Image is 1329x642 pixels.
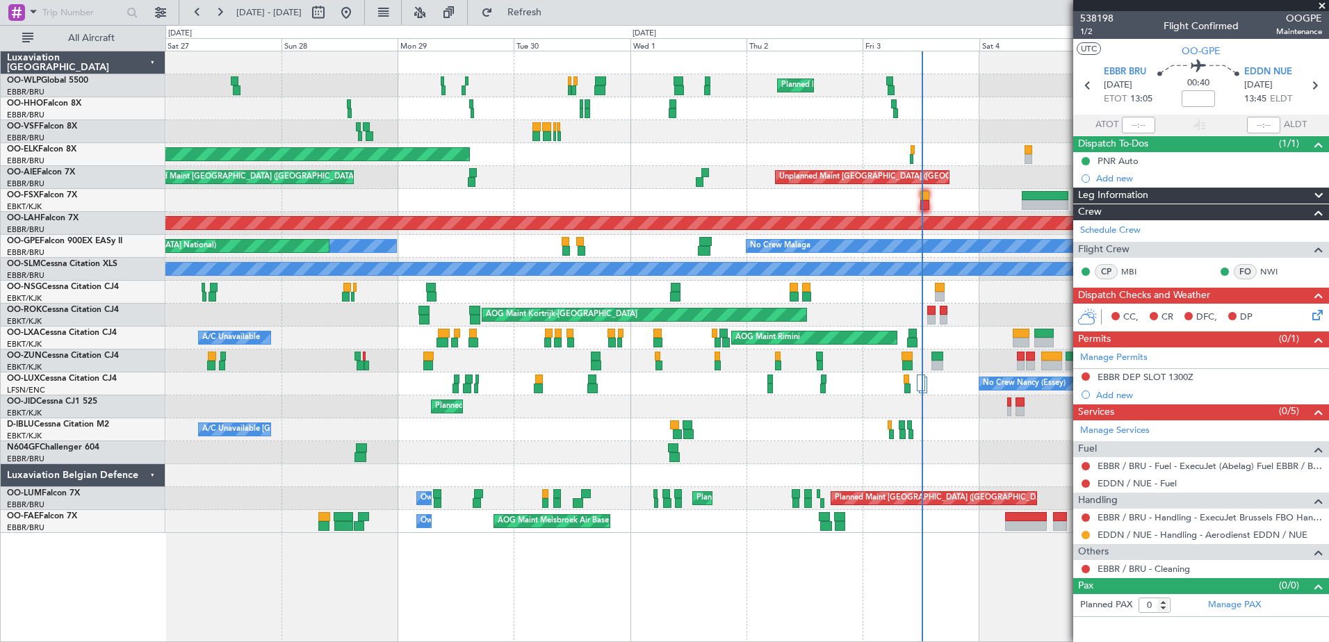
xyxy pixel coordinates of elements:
a: Manage Permits [1080,351,1148,365]
div: No Crew Malaga [750,236,810,256]
span: N604GF [7,443,40,452]
a: Manage PAX [1208,598,1261,612]
a: EBKT/KJK [7,408,42,418]
span: EDDN NUE [1244,65,1292,79]
span: [DATE] [1104,79,1132,92]
span: ALDT [1284,118,1307,132]
a: OO-HHOFalcon 8X [7,99,81,108]
a: N604GFChallenger 604 [7,443,99,452]
span: Flight Crew [1078,242,1130,258]
span: CR [1161,311,1173,324]
a: OO-ROKCessna Citation CJ4 [7,306,119,314]
span: Refresh [496,8,554,17]
span: Dispatch To-Dos [1078,136,1148,152]
input: Trip Number [42,2,122,23]
a: EDDN / NUE - Fuel [1098,477,1177,489]
div: Flight Confirmed [1164,19,1239,33]
span: (1/1) [1279,136,1299,151]
a: OO-AIEFalcon 7X [7,168,75,176]
button: Refresh [475,1,558,24]
span: ETOT [1104,92,1127,106]
span: Maintenance [1276,26,1322,38]
a: NWI [1260,265,1291,278]
span: OO-LUX [7,374,40,383]
span: Permits [1078,331,1111,347]
a: EBBR / BRU - Cleaning [1098,563,1190,575]
div: [DATE] [168,28,192,40]
div: Planned Maint [GEOGRAPHIC_DATA] ([GEOGRAPHIC_DATA] National) [696,488,948,509]
span: OO-LAH [7,214,40,222]
div: AOG Maint Rimini [735,327,800,348]
div: No Crew Nancy (Essey) [983,373,1066,394]
a: EBBR / BRU - Fuel - ExecuJet (Abelag) Fuel EBBR / BRU [1098,460,1322,472]
span: All Aircraft [36,33,147,43]
a: EBBR/BRU [7,522,44,533]
a: EBBR / BRU - Handling - ExecuJet Brussels FBO Handling Abelag [1098,511,1322,523]
a: OO-LUMFalcon 7X [7,489,80,497]
a: EBBR/BRU [7,179,44,189]
span: OO-ELK [7,145,38,154]
div: Unplanned Maint [GEOGRAPHIC_DATA] ([GEOGRAPHIC_DATA]) [779,167,1008,188]
a: OO-ZUNCessna Citation CJ4 [7,352,119,360]
span: EBBR BRU [1104,65,1146,79]
span: Dispatch Checks and Weather [1078,288,1210,304]
span: 1/2 [1080,26,1114,38]
div: Thu 2 [747,38,863,51]
div: Tue 30 [514,38,630,51]
span: Fuel [1078,441,1097,457]
span: ATOT [1095,118,1118,132]
span: Pax [1078,578,1093,594]
a: OO-FAEFalcon 7X [7,512,77,520]
div: A/C Unavailable [202,327,260,348]
a: LFSN/ENC [7,385,45,395]
a: Manage Services [1080,424,1150,438]
label: Planned PAX [1080,598,1132,612]
a: EBBR/BRU [7,224,44,235]
div: Fri 3 [863,38,979,51]
span: Services [1078,404,1114,420]
span: [DATE] [1244,79,1273,92]
div: FO [1234,264,1257,279]
span: OO-JID [7,397,36,406]
span: OO-FAE [7,512,39,520]
div: [DATE] [633,28,656,40]
a: EBKT/KJK [7,362,42,372]
input: --:-- [1122,117,1155,133]
a: EBBR/BRU [7,156,44,166]
div: Sat 27 [165,38,281,51]
div: Sun 28 [282,38,398,51]
a: EBBR/BRU [7,454,44,464]
span: OOGPE [1276,11,1322,26]
a: MBI [1121,265,1152,278]
span: OO-LUM [7,489,42,497]
a: OO-WLPGlobal 5500 [7,76,88,85]
a: EBBR/BRU [7,247,44,258]
span: OO-WLP [7,76,41,85]
div: Owner Melsbroek Air Base [421,511,515,532]
span: OO-GPE [7,237,40,245]
span: OO-ROK [7,306,42,314]
span: OO-HHO [7,99,43,108]
a: OO-ELKFalcon 8X [7,145,76,154]
a: OO-GPEFalcon 900EX EASy II [7,237,122,245]
div: Sat 4 [979,38,1095,51]
span: OO-FSX [7,191,39,199]
span: [DATE] - [DATE] [236,6,302,19]
div: Planned Maint [GEOGRAPHIC_DATA] ([GEOGRAPHIC_DATA]) [139,167,358,188]
span: ELDT [1270,92,1292,106]
span: DFC, [1196,311,1217,324]
span: 13:05 [1130,92,1152,106]
button: All Aircraft [15,27,151,49]
span: Leg Information [1078,188,1148,204]
span: OO-GPE [1182,44,1221,58]
span: Others [1078,544,1109,560]
a: OO-NSGCessna Citation CJ4 [7,283,119,291]
a: OO-LXACessna Citation CJ4 [7,329,117,337]
a: EBKT/KJK [7,201,42,212]
a: EBBR/BRU [7,133,44,143]
span: 538198 [1080,11,1114,26]
span: OO-NSG [7,283,42,291]
a: OO-SLMCessna Citation XLS [7,260,117,268]
a: EBBR/BRU [7,110,44,120]
a: OO-FSXFalcon 7X [7,191,77,199]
